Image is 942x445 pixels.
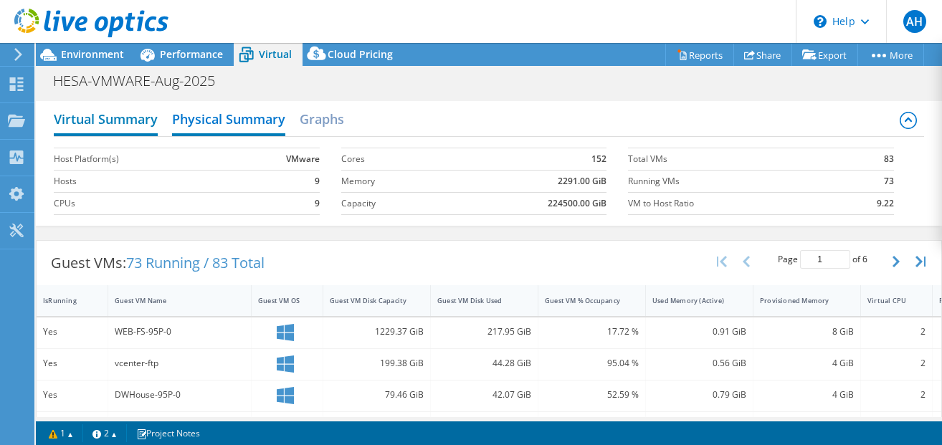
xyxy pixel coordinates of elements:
[867,355,926,371] div: 2
[315,174,320,188] b: 9
[760,324,854,340] div: 8 GiB
[43,324,101,340] div: Yes
[61,47,124,61] span: Environment
[545,324,639,340] div: 17.72 %
[760,355,854,371] div: 4 GiB
[330,387,424,403] div: 79.46 GiB
[54,105,158,136] h2: Virtual Summary
[172,105,285,136] h2: Physical Summary
[903,10,926,33] span: AH
[437,387,531,403] div: 42.07 GiB
[330,355,424,371] div: 199.38 GiB
[652,387,746,403] div: 0.79 GiB
[545,355,639,371] div: 95.04 %
[628,152,843,166] label: Total VMs
[328,47,393,61] span: Cloud Pricing
[800,250,850,269] input: jump to page
[341,152,451,166] label: Cores
[437,324,531,340] div: 217.95 GiB
[558,174,606,188] b: 2291.00 GiB
[286,152,320,166] b: VMware
[47,73,237,89] h1: HESA-VMWARE-Aug-2025
[652,296,729,305] div: Used Memory (Active)
[39,424,83,442] a: 1
[545,296,622,305] div: Guest VM % Occupancy
[54,196,235,211] label: CPUs
[733,44,792,66] a: Share
[115,387,244,403] div: DWHouse-95P-0
[300,105,344,133] h2: Graphs
[884,174,894,188] b: 73
[778,250,867,269] span: Page of
[37,241,279,285] div: Guest VMs:
[814,15,827,28] svg: \n
[330,324,424,340] div: 1229.37 GiB
[258,296,299,305] div: Guest VM OS
[315,196,320,211] b: 9
[791,44,858,66] a: Export
[591,152,606,166] b: 152
[341,196,451,211] label: Capacity
[43,296,84,305] div: IsRunning
[126,424,210,442] a: Project Notes
[884,152,894,166] b: 83
[115,324,244,340] div: WEB-FS-95P-0
[259,47,292,61] span: Virtual
[628,174,843,188] label: Running VMs
[862,253,867,265] span: 6
[341,174,451,188] label: Memory
[877,196,894,211] b: 9.22
[43,387,101,403] div: Yes
[330,296,406,305] div: Guest VM Disk Capacity
[43,355,101,371] div: Yes
[867,387,926,403] div: 2
[760,296,837,305] div: Provisioned Memory
[867,296,908,305] div: Virtual CPU
[628,196,843,211] label: VM to Host Ratio
[867,324,926,340] div: 2
[652,324,746,340] div: 0.91 GiB
[857,44,924,66] a: More
[54,152,235,166] label: Host Platform(s)
[115,296,227,305] div: Guest VM Name
[82,424,127,442] a: 2
[545,387,639,403] div: 52.59 %
[115,355,244,371] div: vcenter-ftp
[160,47,223,61] span: Performance
[652,355,746,371] div: 0.56 GiB
[437,296,514,305] div: Guest VM Disk Used
[665,44,734,66] a: Reports
[54,174,235,188] label: Hosts
[760,387,854,403] div: 4 GiB
[437,355,531,371] div: 44.28 GiB
[126,253,265,272] span: 73 Running / 83 Total
[548,196,606,211] b: 224500.00 GiB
